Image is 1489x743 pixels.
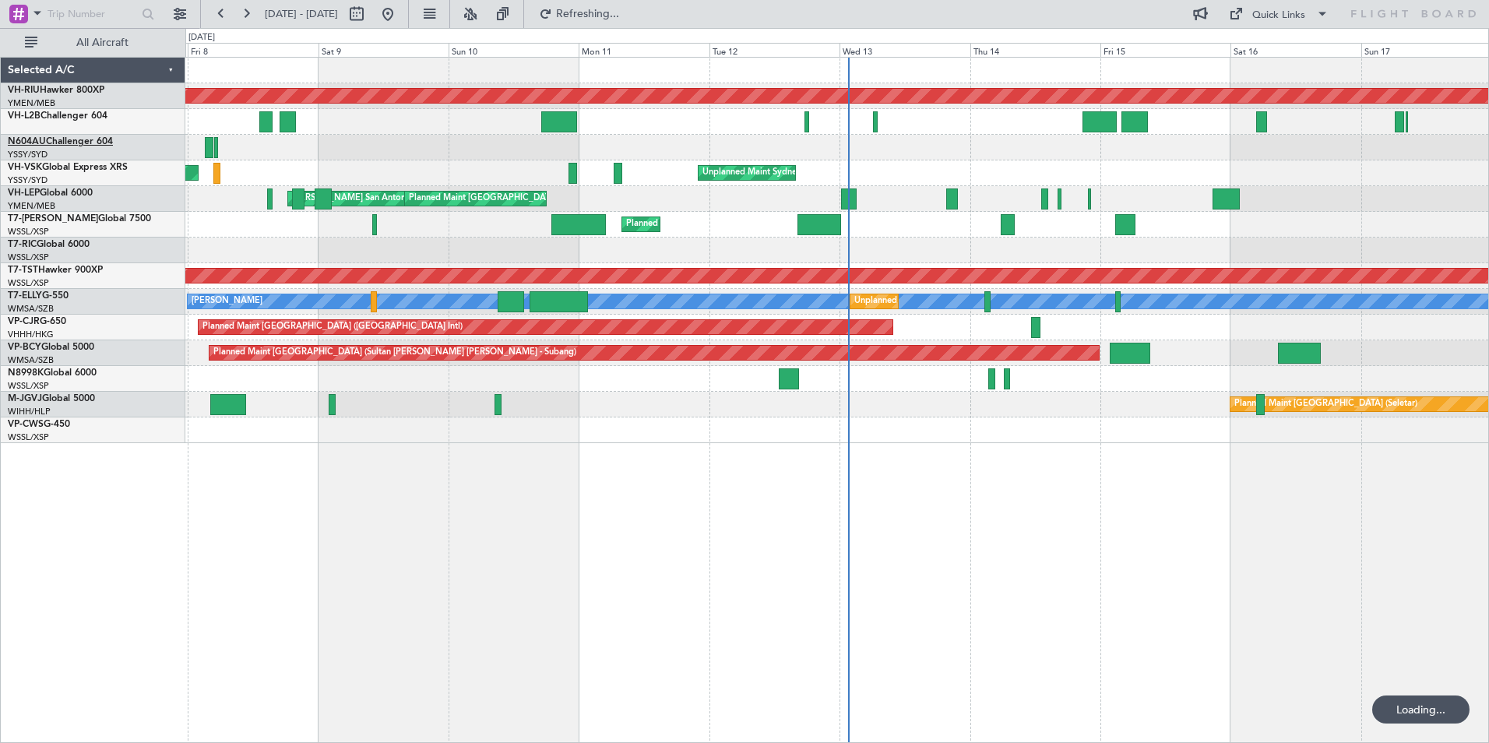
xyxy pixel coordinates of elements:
[8,343,94,352] a: VP-BCYGlobal 5000
[8,240,90,249] a: T7-RICGlobal 6000
[8,303,54,315] a: WMSA/SZB
[8,420,70,429] a: VP-CWSG-450
[8,111,40,121] span: VH-L2B
[8,266,103,275] a: T7-TSTHawker 900XP
[8,394,42,403] span: M-JGVJ
[8,343,41,352] span: VP-BCY
[8,137,46,146] span: N604AU
[213,341,576,364] div: Planned Maint [GEOGRAPHIC_DATA] (Sultan [PERSON_NAME] [PERSON_NAME] - Subang)
[1100,43,1230,57] div: Fri 15
[8,188,40,198] span: VH-LEP
[8,214,98,224] span: T7-[PERSON_NAME]
[702,161,894,185] div: Unplanned Maint Sydney ([PERSON_NAME] Intl)
[8,354,54,366] a: WMSA/SZB
[8,277,49,289] a: WSSL/XSP
[8,394,95,403] a: M-JGVJGlobal 5000
[1252,8,1305,23] div: Quick Links
[8,163,42,172] span: VH-VSK
[188,43,318,57] div: Fri 8
[8,163,128,172] a: VH-VSKGlobal Express XRS
[40,37,164,48] span: All Aircraft
[8,291,69,301] a: T7-ELLYG-550
[8,252,49,263] a: WSSL/XSP
[840,43,970,57] div: Wed 13
[319,43,449,57] div: Sat 9
[8,291,42,301] span: T7-ELLY
[8,240,37,249] span: T7-RIC
[8,266,38,275] span: T7-TST
[17,30,169,55] button: All Aircraft
[8,329,54,340] a: VHHH/HKG
[1372,695,1470,724] div: Loading...
[555,9,621,19] span: Refreshing...
[202,315,463,339] div: Planned Maint [GEOGRAPHIC_DATA] ([GEOGRAPHIC_DATA] Intl)
[265,7,338,21] span: [DATE] - [DATE]
[449,43,579,57] div: Sun 10
[8,111,107,121] a: VH-L2BChallenger 604
[1221,2,1336,26] button: Quick Links
[8,97,55,109] a: YMEN/MEB
[8,317,66,326] a: VP-CJRG-650
[8,368,44,378] span: N8998K
[1230,43,1361,57] div: Sat 16
[292,187,484,210] div: [PERSON_NAME] San Antonio (San Antonio Intl)
[8,406,51,417] a: WIHH/HLP
[8,317,40,326] span: VP-CJR
[409,187,706,210] div: Planned Maint [GEOGRAPHIC_DATA] ([GEOGRAPHIC_DATA] International)
[8,174,48,186] a: YSSY/SYD
[8,226,49,238] a: WSSL/XSP
[8,431,49,443] a: WSSL/XSP
[8,368,97,378] a: N8998KGlobal 6000
[8,188,93,198] a: VH-LEPGlobal 6000
[192,290,262,313] div: [PERSON_NAME]
[8,380,49,392] a: WSSL/XSP
[970,43,1100,57] div: Thu 14
[8,137,113,146] a: N604AUChallenger 604
[48,2,137,26] input: Trip Number
[188,31,215,44] div: [DATE]
[1234,393,1417,416] div: Planned Maint [GEOGRAPHIC_DATA] (Seletar)
[8,86,104,95] a: VH-RIUHawker 800XP
[626,213,871,236] div: Planned Maint [GEOGRAPHIC_DATA] ([GEOGRAPHIC_DATA])
[579,43,709,57] div: Mon 11
[854,290,1228,313] div: Unplanned Maint [GEOGRAPHIC_DATA] (Sultan [PERSON_NAME] [PERSON_NAME] - Subang)
[8,420,44,429] span: VP-CWS
[8,214,151,224] a: T7-[PERSON_NAME]Global 7500
[532,2,625,26] button: Refreshing...
[8,200,55,212] a: YMEN/MEB
[8,86,40,95] span: VH-RIU
[8,149,48,160] a: YSSY/SYD
[709,43,840,57] div: Tue 12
